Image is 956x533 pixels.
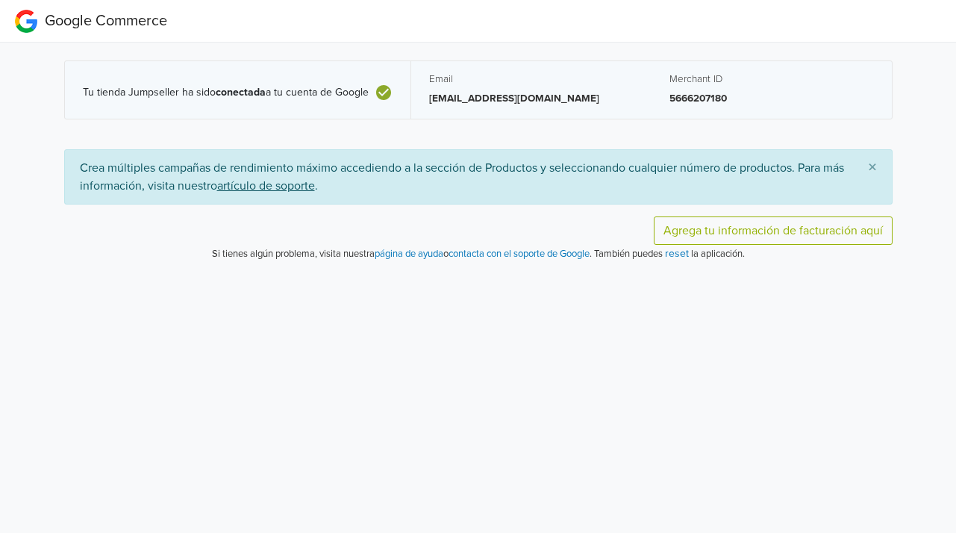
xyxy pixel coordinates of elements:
[429,73,634,85] h5: Email
[592,245,745,262] p: También puedes la aplicación.
[45,12,167,30] span: Google Commerce
[654,216,893,245] button: Agrega tu información de facturación aquí
[80,160,844,193] a: Para más información, visita nuestroartículo de soporte.
[669,91,874,106] p: 5666207180
[216,86,266,99] b: conectada
[665,245,689,262] button: reset
[868,157,877,178] span: ×
[83,87,369,99] span: Tu tienda Jumpseller ha sido a tu cuenta de Google
[217,178,315,193] u: artículo de soporte
[663,223,883,238] a: Agrega tu información de facturación aquí
[669,73,874,85] h5: Merchant ID
[212,247,592,262] p: Si tienes algún problema, visita nuestra o .
[375,248,443,260] a: página de ayuda
[449,248,590,260] a: contacta con el soporte de Google
[64,149,893,205] div: Crea múltiples campañas de rendimiento máximo accediendo a la sección de Productos y seleccionand...
[429,91,634,106] p: [EMAIL_ADDRESS][DOMAIN_NAME]
[853,150,892,186] button: Close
